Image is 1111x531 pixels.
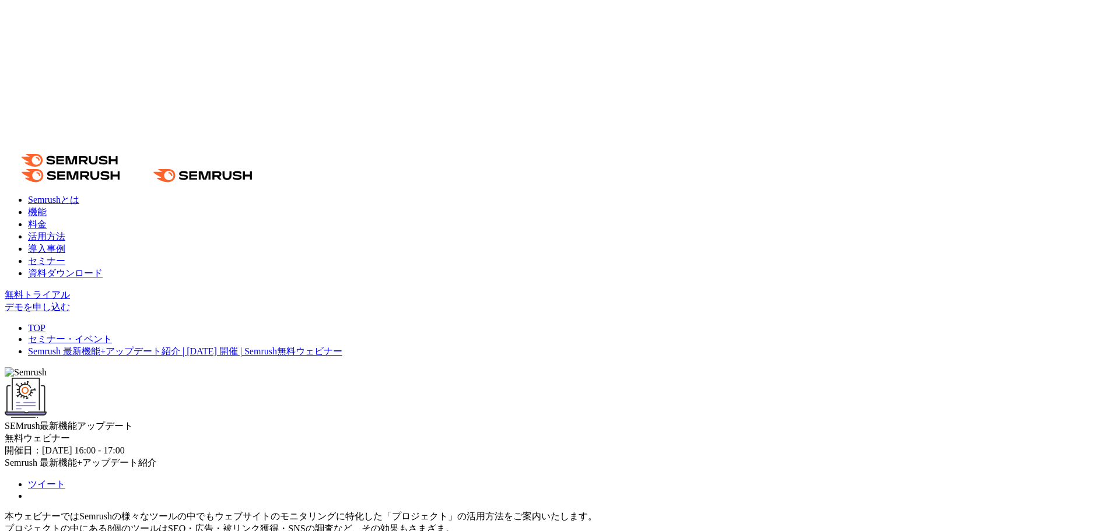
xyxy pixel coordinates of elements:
[28,256,65,266] a: セミナー
[28,219,47,229] a: 料金
[77,421,133,431] span: アップデート
[5,421,77,431] span: SEMrush最新機能
[28,207,47,217] a: 機能
[5,458,157,467] span: Semrush 最新機能+アップデート紹介
[5,302,70,312] a: デモを申し込む
[5,432,1106,445] div: 無料ウェビナー
[28,479,65,489] a: ツイート
[5,290,70,300] a: 無料トライアル
[5,445,125,455] span: 開催日：[DATE] 16:00 - 17:00
[28,346,342,356] a: Semrush 最新機能+アップデート紹介 | [DATE] 開催 | Semrush無料ウェビナー
[28,334,112,344] a: セミナー・イベント
[28,231,65,241] a: 活用方法
[5,367,47,378] img: Semrush
[28,268,103,278] a: 資料ダウンロード
[28,244,65,254] a: 導入事例
[28,323,45,333] a: TOP
[28,195,79,205] a: Semrushとは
